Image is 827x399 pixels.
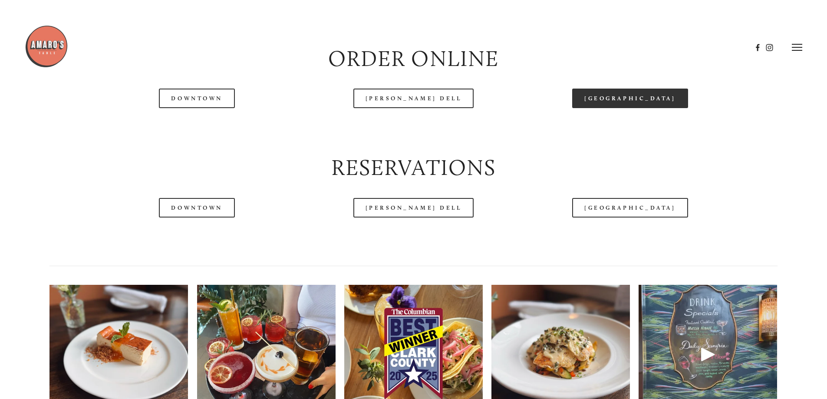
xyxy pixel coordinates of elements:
[159,89,234,108] a: Downtown
[25,25,68,68] img: Amaro's Table
[159,198,234,218] a: Downtown
[572,198,688,218] a: [GEOGRAPHIC_DATA]
[572,89,688,108] a: [GEOGRAPHIC_DATA]
[49,152,777,183] h2: Reservations
[353,89,474,108] a: [PERSON_NAME] Dell
[353,198,474,218] a: [PERSON_NAME] Dell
